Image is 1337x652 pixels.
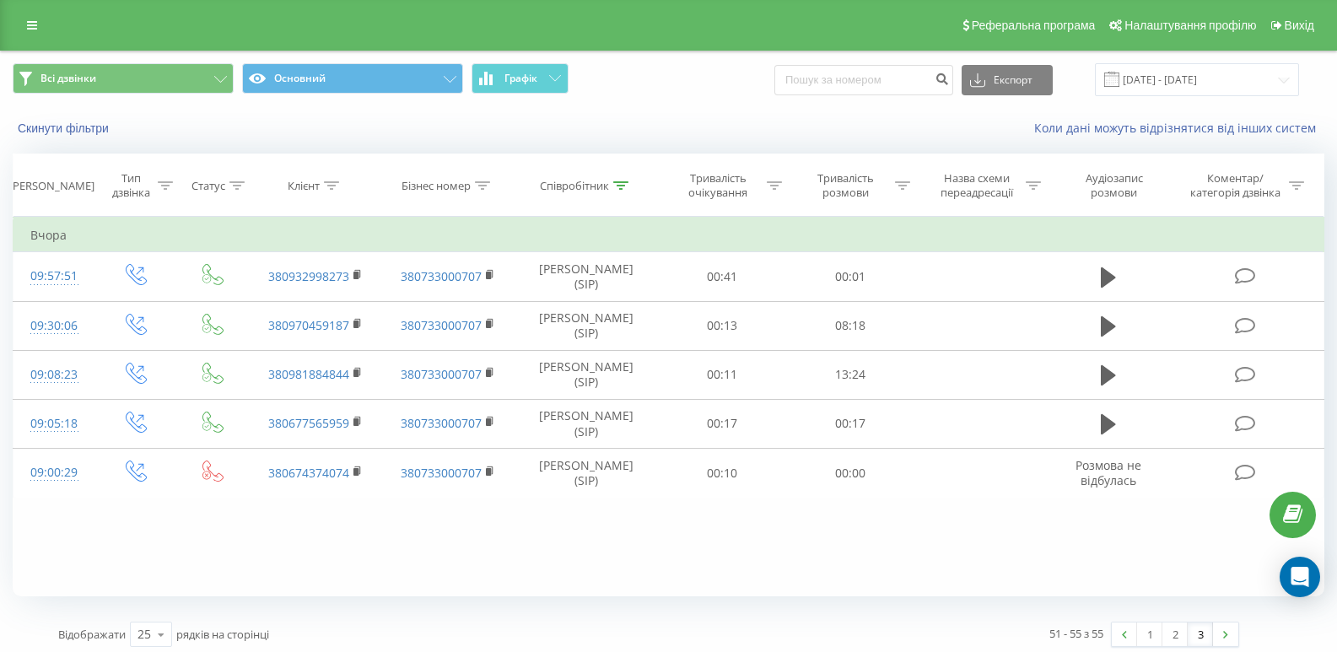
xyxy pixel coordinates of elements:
[13,121,117,136] button: Скинути фільтри
[931,171,1022,200] div: Назва схеми переадресації
[1034,120,1324,136] a: Коли дані можуть відрізнятися вiд інших систем
[774,65,953,95] input: Пошук за номером
[658,301,786,350] td: 00:13
[268,317,349,333] a: 380970459187
[191,179,225,193] div: Статус
[1062,171,1166,200] div: Аудіозапис розмови
[515,252,658,301] td: [PERSON_NAME] (SIP)
[268,465,349,481] a: 380674374074
[515,350,658,399] td: [PERSON_NAME] (SIP)
[268,366,349,382] a: 380981884844
[288,179,320,193] div: Клієнт
[786,350,914,399] td: 13:24
[515,399,658,448] td: [PERSON_NAME] (SIP)
[58,627,126,642] span: Відображати
[401,465,482,481] a: 380733000707
[13,63,234,94] button: Всі дзвінки
[268,268,349,284] a: 380932998273
[673,171,763,200] div: Тривалість очікування
[1137,622,1162,646] a: 1
[401,317,482,333] a: 380733000707
[268,415,349,431] a: 380677565959
[110,171,153,200] div: Тип дзвінка
[472,63,569,94] button: Графік
[786,449,914,498] td: 00:00
[1285,19,1314,32] span: Вихід
[658,399,786,448] td: 00:17
[786,399,914,448] td: 00:17
[786,252,914,301] td: 00:01
[515,301,658,350] td: [PERSON_NAME] (SIP)
[1280,557,1320,597] div: Open Intercom Messenger
[1188,622,1213,646] a: 3
[786,301,914,350] td: 08:18
[504,73,537,84] span: Графік
[658,449,786,498] td: 00:10
[402,179,471,193] div: Бізнес номер
[30,260,78,293] div: 09:57:51
[962,65,1053,95] button: Експорт
[658,252,786,301] td: 00:41
[30,407,78,440] div: 09:05:18
[401,268,482,284] a: 380733000707
[1124,19,1256,32] span: Налаштування профілю
[1049,625,1103,642] div: 51 - 55 з 55
[401,415,482,431] a: 380733000707
[801,171,891,200] div: Тривалість розмови
[1076,457,1141,488] span: Розмова не відбулась
[13,218,1324,252] td: Вчора
[137,626,151,643] div: 25
[540,179,609,193] div: Співробітник
[176,627,269,642] span: рядків на сторінці
[9,179,94,193] div: [PERSON_NAME]
[30,358,78,391] div: 09:08:23
[242,63,463,94] button: Основний
[30,310,78,342] div: 09:30:06
[30,456,78,489] div: 09:00:29
[401,366,482,382] a: 380733000707
[972,19,1096,32] span: Реферальна програма
[1186,171,1285,200] div: Коментар/категорія дзвінка
[1162,622,1188,646] a: 2
[515,449,658,498] td: [PERSON_NAME] (SIP)
[40,72,96,85] span: Всі дзвінки
[658,350,786,399] td: 00:11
